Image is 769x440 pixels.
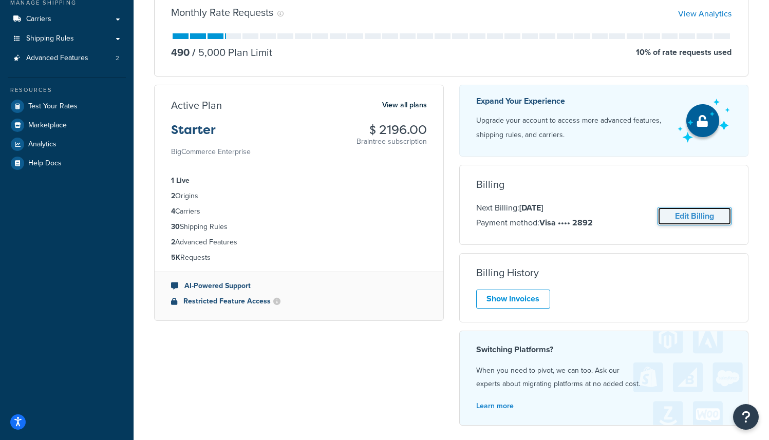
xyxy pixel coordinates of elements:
h4: Switching Platforms? [476,343,732,356]
span: Shipping Rules [26,34,74,43]
li: Origins [171,190,427,202]
p: Payment method: [476,216,593,229]
a: Shipping Rules [8,29,126,48]
li: Advanced Features [8,49,126,68]
strong: 4 [171,206,175,217]
p: 490 [171,45,190,60]
h3: Monthly Rate Requests [171,7,273,18]
a: View all plans [382,99,427,112]
strong: 1 Live [171,175,190,186]
span: Analytics [28,140,57,149]
span: Marketplace [28,121,67,130]
li: AI-Powered Support [171,280,427,292]
span: Carriers [26,15,51,24]
a: Carriers [8,10,126,29]
a: Show Invoices [476,290,550,309]
span: 2 [116,54,119,63]
li: Shipping Rules [171,221,427,233]
li: Carriers [171,206,427,217]
p: Braintree subscription [357,137,427,147]
a: Advanced Features 2 [8,49,126,68]
p: Expand Your Experience [476,94,669,108]
a: Analytics [8,135,126,154]
span: Help Docs [28,159,62,168]
a: Edit Billing [658,207,732,226]
h3: Active Plan [171,100,222,111]
div: Resources [8,86,126,94]
h3: Starter [171,123,251,145]
a: View Analytics [678,8,732,20]
strong: Visa •••• 2892 [539,217,593,228]
strong: 2 [171,190,175,201]
span: Advanced Features [26,54,88,63]
a: Marketplace [8,116,126,135]
a: Expand Your Experience Upgrade your account to access more advanced features, shipping rules, and... [459,85,749,157]
p: Next Billing: [476,201,593,215]
strong: 5K [171,252,180,263]
p: 5,000 Plan Limit [190,45,272,60]
a: Test Your Rates [8,97,126,116]
p: 10 % of rate requests used [636,45,732,60]
p: Upgrade your account to access more advanced features, shipping rules, and carriers. [476,113,669,142]
strong: 2 [171,237,175,247]
h3: Billing [476,179,504,190]
li: Requests [171,252,427,263]
h3: $ 2196.00 [357,123,427,137]
a: Learn more [476,400,514,411]
a: Help Docs [8,154,126,173]
h3: Billing History [476,267,539,278]
strong: 30 [171,221,180,232]
p: When you need to pivot, we can too. Ask our experts about migrating platforms at no added cost. [476,364,732,391]
button: Open Resource Center [733,404,759,430]
li: Restricted Feature Access [171,296,427,307]
span: Test Your Rates [28,102,78,111]
strong: [DATE] [519,202,543,214]
small: BigCommerce Enterprise [171,146,251,157]
span: / [192,45,196,60]
li: Advanced Features [171,237,427,248]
